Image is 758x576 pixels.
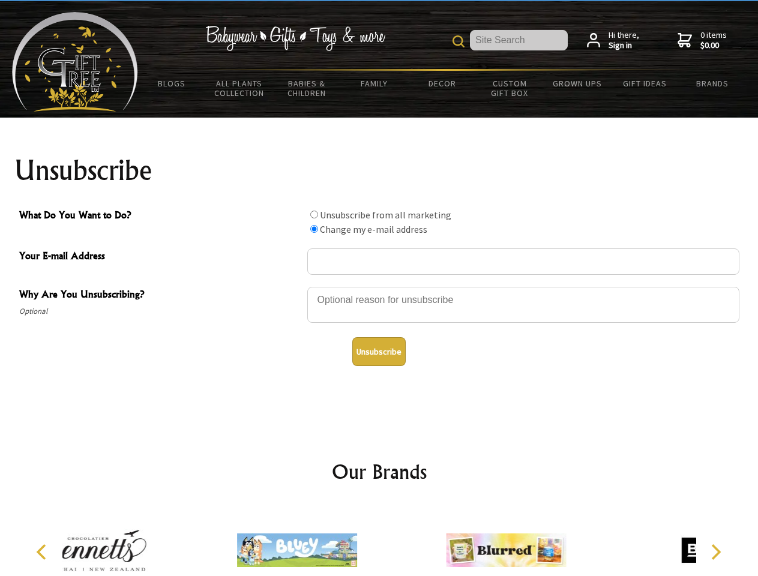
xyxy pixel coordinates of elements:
[19,208,301,225] span: What Do You Want to Do?
[408,71,476,96] a: Decor
[702,539,729,565] button: Next
[19,248,301,266] span: Your E-mail Address
[14,156,744,185] h1: Unsubscribe
[453,35,465,47] img: product search
[543,71,611,96] a: Grown Ups
[320,209,451,221] label: Unsubscribe from all marketing
[30,539,56,565] button: Previous
[320,223,427,235] label: Change my e-mail address
[273,71,341,106] a: Babies & Children
[206,71,274,106] a: All Plants Collection
[476,71,544,106] a: Custom Gift Box
[678,30,727,51] a: 0 items$0.00
[700,29,727,51] span: 0 items
[19,287,301,304] span: Why Are You Unsubscribing?
[352,337,406,366] button: Unsubscribe
[307,248,739,275] input: Your E-mail Address
[307,287,739,323] textarea: Why Are You Unsubscribing?
[12,12,138,112] img: Babyware - Gifts - Toys and more...
[19,304,301,319] span: Optional
[609,40,639,51] strong: Sign in
[310,225,318,233] input: What Do You Want to Do?
[679,71,747,96] a: Brands
[341,71,409,96] a: Family
[470,30,568,50] input: Site Search
[310,211,318,218] input: What Do You Want to Do?
[587,30,639,51] a: Hi there,Sign in
[609,30,639,51] span: Hi there,
[700,40,727,51] strong: $0.00
[138,71,206,96] a: BLOGS
[24,457,735,486] h2: Our Brands
[205,26,385,51] img: Babywear - Gifts - Toys & more
[611,71,679,96] a: Gift Ideas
